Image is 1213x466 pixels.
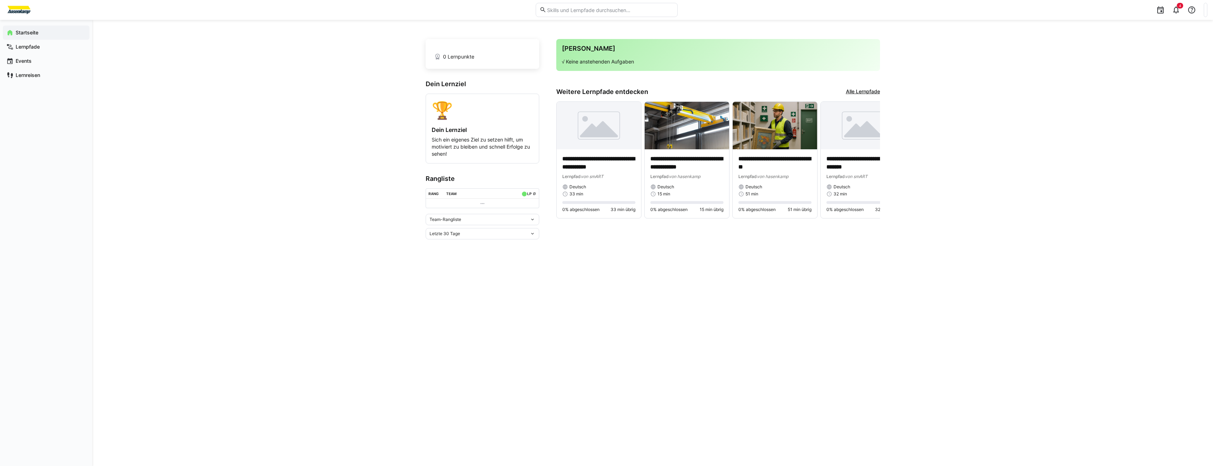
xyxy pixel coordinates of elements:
[446,192,457,196] div: Team
[562,58,874,65] p: √ Keine anstehenden Aufgaben
[834,184,850,190] span: Deutsch
[556,88,648,96] h3: Weitere Lernpfade entdecken
[581,174,603,179] span: von smART
[738,207,776,212] span: 0% abgeschlossen
[562,207,600,212] span: 0% abgeschlossen
[757,174,788,179] span: von hasenkamp
[826,174,845,179] span: Lernpfad
[557,102,641,149] img: image
[546,7,673,13] input: Skills und Lernpfade durchsuchen…
[562,45,874,52] h3: [PERSON_NAME]
[788,207,812,212] span: 51 min übrig
[733,102,817,149] img: image
[428,192,439,196] div: Rang
[700,207,723,212] span: 15 min übrig
[533,190,536,196] a: ø
[611,207,635,212] span: 33 min übrig
[443,53,474,60] span: 0 Lernpunkte
[527,192,531,196] div: LP
[426,80,539,88] h3: Dein Lernziel
[834,191,847,197] span: 32 min
[845,174,868,179] span: von smART
[426,175,539,183] h3: Rangliste
[430,231,460,237] span: Letzte 30 Tage
[430,217,461,222] span: Team-Rangliste
[562,174,581,179] span: Lernpfad
[745,184,762,190] span: Deutsch
[432,126,533,133] h4: Dein Lernziel
[669,174,700,179] span: von hasenkamp
[738,174,757,179] span: Lernpfad
[650,207,688,212] span: 0% abgeschlossen
[826,207,864,212] span: 0% abgeschlossen
[1179,4,1181,8] span: 4
[432,136,533,157] p: Sich ein eigenes Ziel zu setzen hilft, um motiviert zu bleiben und schnell Erfolge zu sehen!
[657,184,674,190] span: Deutsch
[645,102,729,149] img: image
[657,191,670,197] span: 15 min
[745,191,758,197] span: 51 min
[821,102,905,149] img: image
[569,191,583,197] span: 33 min
[846,88,880,96] a: Alle Lernpfade
[875,207,900,212] span: 32 min übrig
[650,174,669,179] span: Lernpfad
[432,100,533,121] div: 🏆
[569,184,586,190] span: Deutsch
